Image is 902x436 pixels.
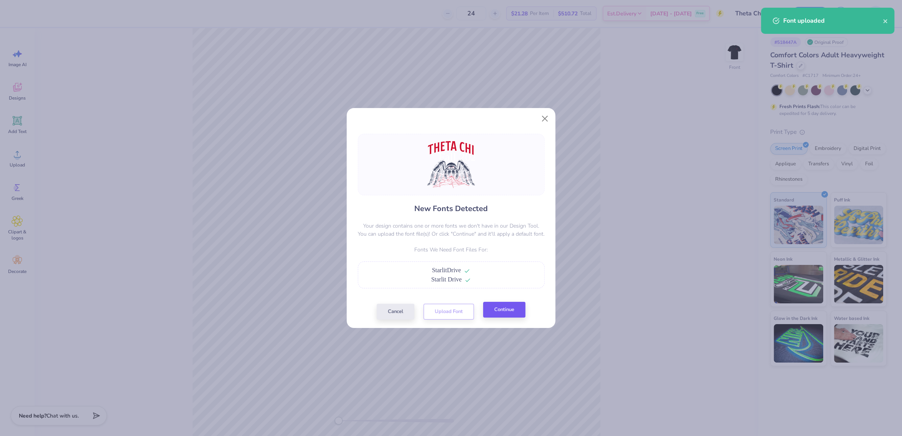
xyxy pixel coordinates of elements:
button: Cancel [377,304,414,320]
button: Continue [483,302,525,318]
p: Your design contains one or more fonts we don't have in our Design Tool. You can upload the font ... [358,222,545,238]
button: close [883,16,888,25]
div: Font uploaded [783,16,883,25]
p: Fonts We Need Font Files For: [358,246,545,254]
span: StarlitDrive [432,267,461,273]
h4: New Fonts Detected [414,203,488,214]
button: Close [538,111,552,126]
span: Starlit Drive [431,276,462,283]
